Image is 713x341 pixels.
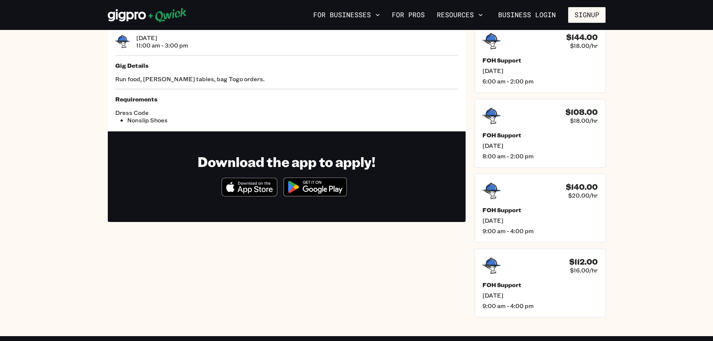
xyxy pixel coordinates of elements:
[475,174,606,243] a: $140.00$20.00/hrFOH Support[DATE]9:00 am - 4:00 pm
[482,67,598,74] span: [DATE]
[482,131,598,139] h5: FOH Support
[492,7,562,23] a: Business Login
[310,9,383,21] button: For Businesses
[482,152,598,160] span: 8:00 am - 2:00 pm
[115,109,287,116] span: Dress Code
[482,227,598,235] span: 9:00 am - 4:00 pm
[389,9,428,21] a: For Pros
[115,75,458,83] p: Run food, [PERSON_NAME] tables, bag Togo orders.
[127,116,287,124] li: Nonslip Shoes
[136,42,188,49] span: 11:00 am - 3:00 pm
[475,99,606,168] a: $108.00$18.00/hrFOH Support[DATE]8:00 am - 2:00 pm
[566,107,598,117] h4: $108.00
[198,153,375,170] h1: Download the app to apply!
[434,9,486,21] button: Resources
[570,117,598,124] span: $18.00/hr
[482,281,598,289] h5: FOH Support
[279,173,351,201] img: Get it on Google Play
[482,217,598,224] span: [DATE]
[475,24,606,93] a: $144.00$18.00/hrFOH Support[DATE]6:00 am - 2:00 pm
[482,57,598,64] h5: FOH Support
[482,77,598,85] span: 6:00 am - 2:00 pm
[570,42,598,49] span: $18.00/hr
[475,249,606,317] a: $112.00$16.00/hrFOH Support[DATE]9:00 am - 4:00 pm
[115,62,458,69] h5: Gig Details
[566,33,598,42] h4: $144.00
[570,267,598,274] span: $16.00/hr
[115,95,458,103] h5: Requirements
[482,142,598,149] span: [DATE]
[566,182,598,192] h4: $140.00
[568,7,606,23] button: Signup
[568,192,598,199] span: $20.00/hr
[136,34,188,42] span: [DATE]
[482,292,598,299] span: [DATE]
[569,257,598,267] h4: $112.00
[482,206,598,214] h5: FOH Support
[222,190,278,198] a: Download on the App Store
[482,302,598,310] span: 9:00 am - 4:00 pm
